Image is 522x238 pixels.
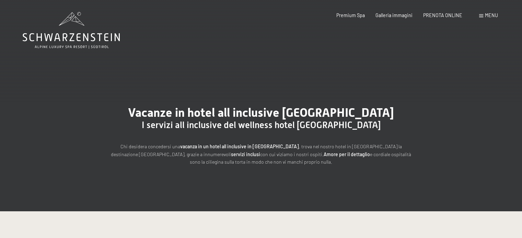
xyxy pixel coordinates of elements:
[324,151,370,157] strong: Amore per il dettaglio
[231,151,260,157] strong: servizi inclusi
[375,12,413,18] a: Galleria immagini
[336,12,365,18] a: Premium Spa
[423,12,462,18] a: PRENOTA ONLINE
[110,143,412,166] p: Chi desidera concedersi una , trova nel nostro hotel in [GEOGRAPHIC_DATA] la destinazione [GEOGRA...
[128,105,394,120] span: Vacanze in hotel all inclusive [GEOGRAPHIC_DATA]
[180,143,299,149] strong: vacanza in un hotel all inclusive in [GEOGRAPHIC_DATA]
[142,120,381,130] span: I servizi all inclusive del wellness hotel [GEOGRAPHIC_DATA]
[485,12,498,18] span: Menu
